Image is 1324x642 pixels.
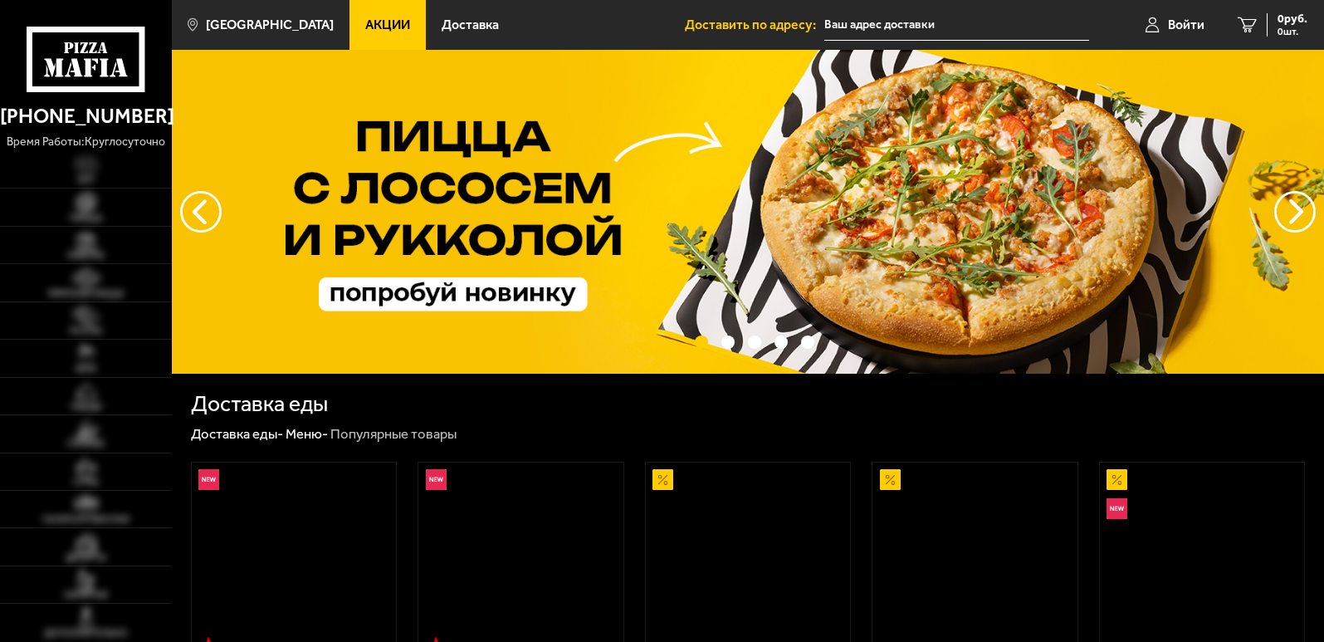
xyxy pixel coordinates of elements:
[652,469,673,490] img: Акционный
[191,425,283,442] a: Доставка еды-
[880,469,901,490] img: Акционный
[1168,18,1204,32] span: Войти
[748,336,761,349] button: точки переключения
[1274,191,1316,233] button: предыдущий
[286,425,328,442] a: Меню-
[442,18,499,32] span: Доставка
[695,336,708,349] button: точки переключения
[198,469,219,490] img: Новинка
[801,336,814,349] button: точки переключения
[191,393,328,415] h1: Доставка еды
[774,336,788,349] button: точки переключения
[1278,13,1307,25] span: 0 руб.
[1278,27,1307,37] span: 0 шт.
[180,191,222,233] button: следующий
[365,18,410,32] span: Акции
[685,18,824,32] span: Доставить по адресу:
[1107,498,1127,519] img: Новинка
[206,18,334,32] span: [GEOGRAPHIC_DATA]
[824,10,1089,41] input: Ваш адрес доставки
[330,425,457,444] div: Популярные товары
[426,469,447,490] img: Новинка
[721,336,735,349] button: точки переключения
[1107,469,1127,490] img: Акционный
